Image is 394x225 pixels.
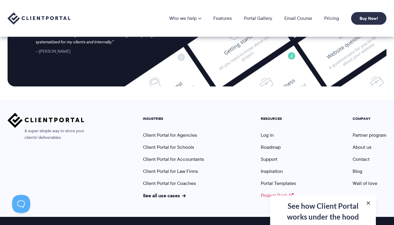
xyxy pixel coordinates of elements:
[143,132,197,139] a: Client Portal for Agencies
[143,156,204,163] a: Client Portal for Accountants
[353,168,362,175] a: Blog
[169,16,201,21] a: Who we help
[284,16,312,21] a: Email Course
[213,16,232,21] a: Features
[36,32,159,45] p: I've needed to get everything systematized for my clients and internally.
[353,132,386,139] a: Partner program
[8,128,84,141] span: A super simple way to store your clients' deliverables
[12,195,30,213] iframe: Toggle Customer Support
[261,180,296,187] a: Portal Templates
[261,192,293,199] a: Project Pack
[261,168,283,175] a: Inspiration
[36,48,70,54] cite: [PERSON_NAME]
[261,132,274,139] a: Log in
[261,144,281,151] a: Roadmap
[324,16,339,21] a: Pricing
[353,144,371,151] a: About us
[353,180,377,187] a: Wall of love
[261,117,296,121] h5: RESOURCES
[143,168,198,175] a: Client Portal for Law Firms
[143,192,186,199] a: See all use cases
[261,156,277,163] a: Support
[143,180,196,187] a: Client Portal for Coaches
[353,156,370,163] a: Contact
[351,12,386,25] a: Buy Now!
[244,16,272,21] a: Portal Gallery
[353,117,386,121] h5: COMPANY
[143,144,194,151] a: Client Portal for Schools
[143,117,204,121] h5: INDUSTRIES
